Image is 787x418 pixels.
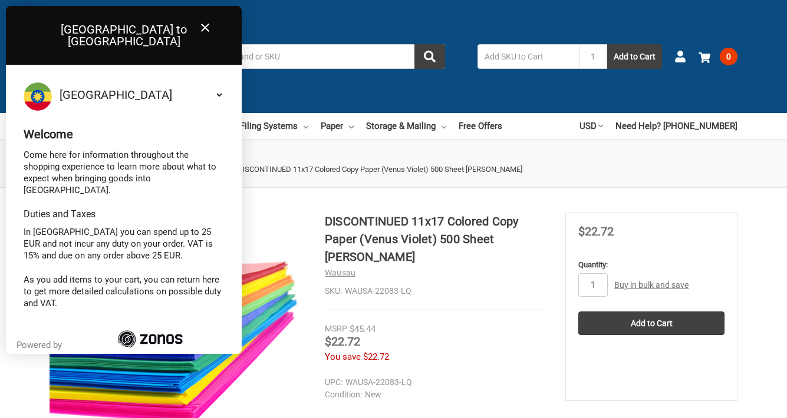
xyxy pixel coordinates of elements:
[150,44,445,69] input: Search by keyword, brand or SKU
[325,334,360,349] span: $22.72
[459,113,502,139] a: Free Offers
[321,113,354,139] a: Paper
[614,280,689,290] a: Buy in bulk and save
[350,324,376,334] span: $45.44
[325,213,546,266] h1: DISCONTINUED 11x17 Colored Copy Paper (Venus Violet) 500 Sheet [PERSON_NAME]
[579,113,603,139] a: USD
[325,376,343,389] dt: UPC:
[478,44,579,69] input: Add SKU to Cart
[325,389,541,401] dd: New
[6,6,242,65] div: [GEOGRAPHIC_DATA] to [GEOGRAPHIC_DATA]
[366,113,446,139] a: Storage & Mailing
[325,351,361,362] span: You save
[325,323,347,335] div: MSRP
[24,149,224,196] p: Come here for information throughout the shopping experience to learn more about what to expect w...
[17,339,67,351] div: Powered by
[325,268,356,277] a: Wausau
[24,274,224,309] p: As you add items to your cart, you can return here to get more detailed calculations on possible ...
[578,259,725,271] label: Quantity:
[699,41,737,72] a: 0
[615,113,737,139] a: Need Help? [PHONE_NUMBER]
[24,208,224,220] div: Duties and Taxes
[578,311,725,335] input: Add to Cart
[237,165,522,174] span: DISCONTINUED 11x17 Colored Copy Paper (Venus Violet) 500 Sheet [PERSON_NAME]
[24,128,224,140] div: Welcome
[325,285,342,297] dt: SKU:
[325,389,362,401] dt: Condition:
[325,285,546,297] dd: WAUSA-22083-LQ
[240,113,308,139] a: Filing Systems
[325,376,541,389] dd: WAUSA-22083-LQ
[720,48,737,65] span: 0
[607,44,662,69] button: Add to Cart
[363,351,389,362] span: $22.72
[24,82,52,111] img: Flag of Ethiopia
[57,82,224,107] select: Select your country
[24,226,224,261] p: In [GEOGRAPHIC_DATA] you can spend up to 25 EUR and not incur any duty on your order. VAT is 15% ...
[578,224,614,238] span: $22.72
